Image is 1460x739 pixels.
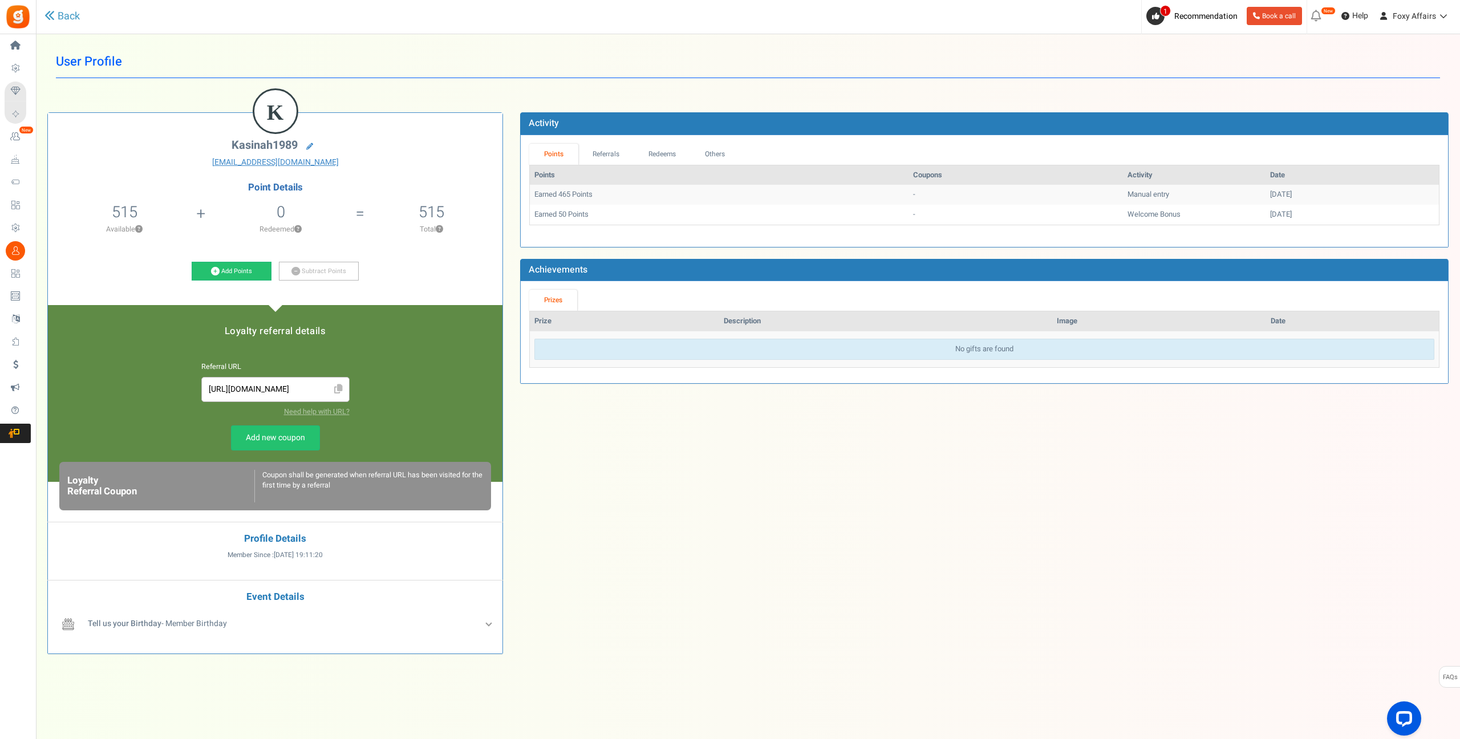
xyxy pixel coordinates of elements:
h5: 515 [419,204,444,221]
img: Gratisfaction [5,4,31,30]
span: Foxy Affairs [1393,10,1436,22]
th: Image [1052,311,1266,331]
a: Referrals [578,144,634,165]
span: Manual entry [1128,189,1169,200]
p: Available [54,224,196,234]
th: Activity [1123,165,1266,185]
b: Activity [529,116,559,130]
a: Help [1337,7,1373,25]
button: ? [294,226,302,233]
em: New [1321,7,1336,15]
a: New [5,127,31,147]
h5: 0 [277,204,285,221]
th: Coupons [909,165,1124,185]
h4: Profile Details [56,534,494,545]
span: Recommendation [1174,10,1238,22]
a: [EMAIL_ADDRESS][DOMAIN_NAME] [56,157,494,168]
h5: Loyalty referral details [59,326,491,336]
em: New [19,126,34,134]
span: 515 [112,201,137,224]
a: Subtract Points [279,262,359,281]
b: Tell us your Birthday [88,618,161,630]
div: [DATE] [1270,189,1434,200]
button: ? [135,226,143,233]
th: Prize [530,311,719,331]
td: - [909,185,1124,205]
a: 1 Recommendation [1146,7,1242,25]
a: Add new coupon [231,425,320,450]
span: FAQs [1442,667,1458,688]
span: [DATE] 19:11:20 [274,550,323,560]
h6: Referral URL [201,363,350,371]
th: Points [530,165,909,185]
th: Description [719,311,1052,331]
h4: Event Details [56,592,494,603]
a: Points [529,144,578,165]
td: Earned 50 Points [530,205,909,225]
a: Others [691,144,740,165]
a: Book a call [1247,7,1302,25]
div: [DATE] [1270,209,1434,220]
h4: Point Details [48,182,502,193]
a: Prizes [529,290,577,311]
span: Member Since : [228,550,323,560]
span: Click to Copy [330,380,348,400]
td: Earned 465 Points [530,185,909,205]
p: Total [366,224,497,234]
th: Date [1266,165,1439,185]
figcaption: K [254,90,297,135]
td: Welcome Bonus [1123,205,1266,225]
th: Date [1266,311,1439,331]
a: Need help with URL? [284,407,350,417]
button: ? [436,226,443,233]
span: Help [1349,10,1368,22]
a: Add Points [192,262,271,281]
p: Redeemed [207,224,355,234]
td: - [909,205,1124,225]
b: Achievements [529,263,587,277]
a: Redeems [634,144,691,165]
span: - Member Birthday [88,618,227,630]
h6: Loyalty Referral Coupon [67,476,254,497]
h1: User Profile [56,46,1440,78]
span: 1 [1160,5,1171,17]
span: kasinah1989 [232,137,298,153]
div: No gifts are found [534,339,1434,360]
div: Coupon shall be generated when referral URL has been visited for the first time by a referral [254,470,483,502]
